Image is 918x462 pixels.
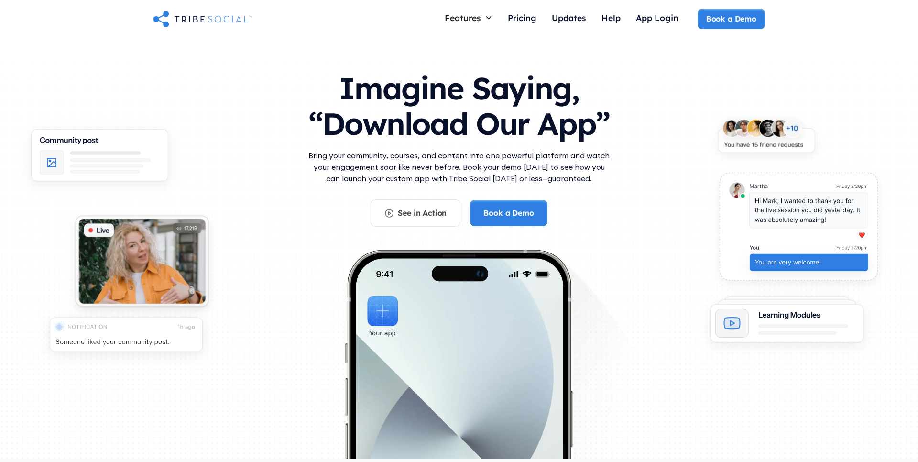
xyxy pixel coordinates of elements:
img: An illustration of push notification [37,308,216,368]
div: Features [437,9,500,27]
img: An illustration of New friends requests [707,110,826,167]
a: Book a Demo [698,9,765,29]
a: Updates [544,9,594,29]
a: Pricing [500,9,544,29]
a: App Login [628,9,686,29]
div: Features [445,12,481,23]
div: Help [601,12,621,23]
img: An illustration of chat [707,164,890,297]
img: An illustration of Community Feed [18,120,181,198]
div: See in Action [398,208,447,218]
a: See in Action [371,199,460,226]
img: An illustration of Live video [64,207,220,321]
div: Updates [552,12,586,23]
img: An illustration of Learning Modules [698,289,876,359]
h1: Imagine Saying, “Download Our App” [306,61,612,146]
div: Your app [369,328,395,339]
a: home [153,9,252,28]
div: Pricing [508,12,536,23]
a: Help [594,9,628,29]
p: Bring your community, courses, and content into one powerful platform and watch your engagement s... [306,150,612,184]
div: App Login [636,12,678,23]
a: Book a Demo [470,200,547,226]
